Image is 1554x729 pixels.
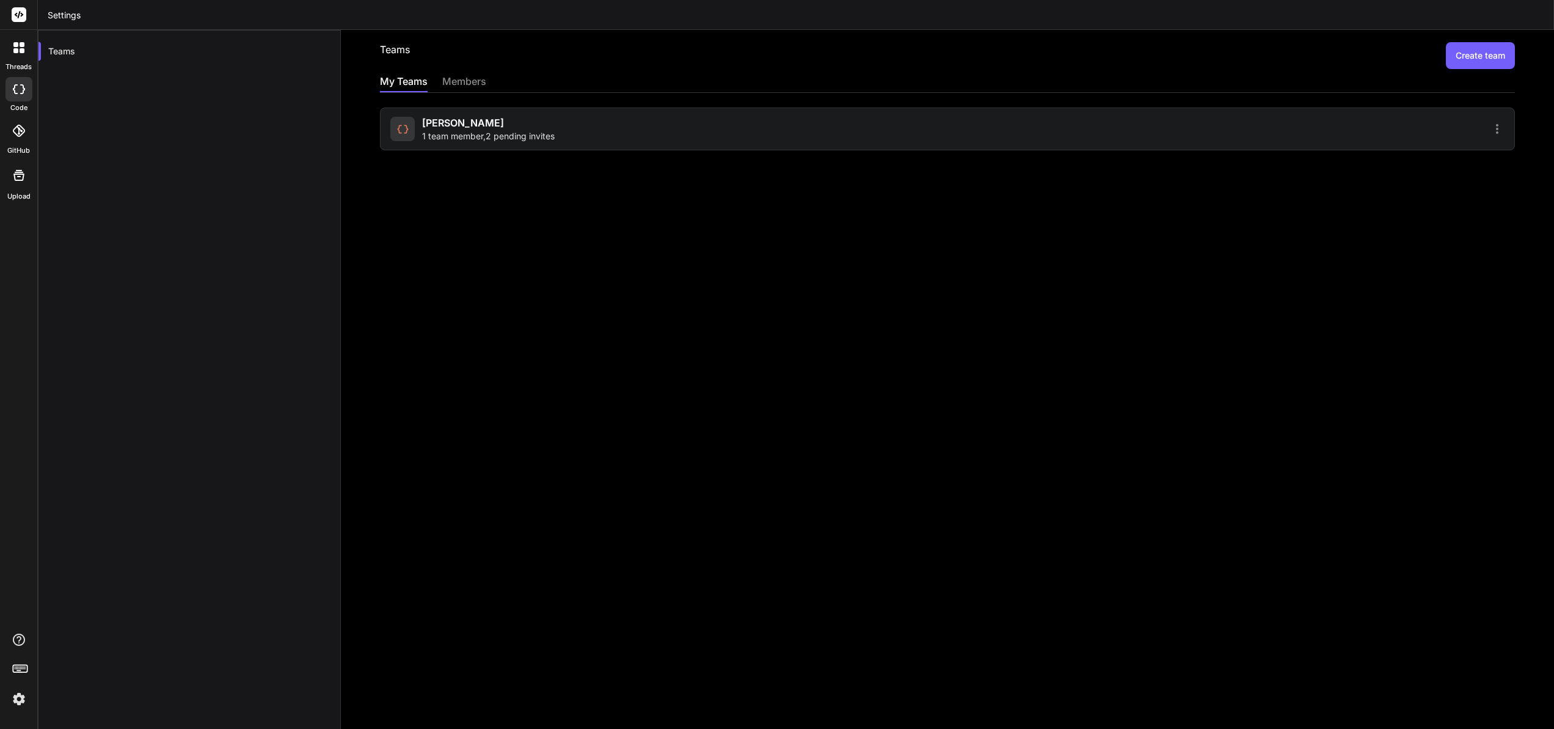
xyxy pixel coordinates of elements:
label: code [10,103,27,113]
label: Upload [7,191,31,202]
label: threads [5,62,32,72]
div: members [442,74,486,91]
span: [PERSON_NAME] [422,115,504,130]
div: My Teams [380,74,428,91]
label: GitHub [7,145,30,156]
img: settings [9,689,29,709]
h2: Teams [380,42,410,69]
div: Teams [38,38,340,65]
button: Create team [1446,42,1515,69]
span: 1 team member , 2 pending invites [422,130,555,142]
